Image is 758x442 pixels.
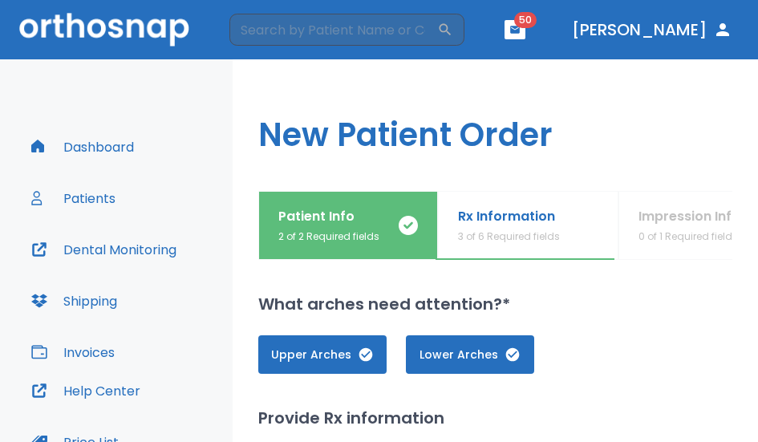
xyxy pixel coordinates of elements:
[565,15,739,44] button: [PERSON_NAME]
[233,59,758,191] h1: New Patient Order
[274,347,371,363] span: Upper Arches
[258,335,387,374] button: Upper Arches
[229,14,437,46] input: Search by Patient Name or Case #
[22,371,150,410] button: Help Center
[22,179,125,217] button: Patients
[422,347,518,363] span: Lower Arches
[458,229,560,244] p: 3 of 6 Required fields
[22,282,127,320] button: Shipping
[22,230,186,269] button: Dental Monitoring
[22,128,144,166] button: Dashboard
[19,13,189,46] img: Orthosnap
[458,207,560,226] p: Rx Information
[514,12,537,28] span: 50
[278,207,379,226] p: Patient Info
[22,333,124,371] button: Invoices
[406,335,534,374] button: Lower Arches
[278,229,379,244] p: 2 of 2 Required fields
